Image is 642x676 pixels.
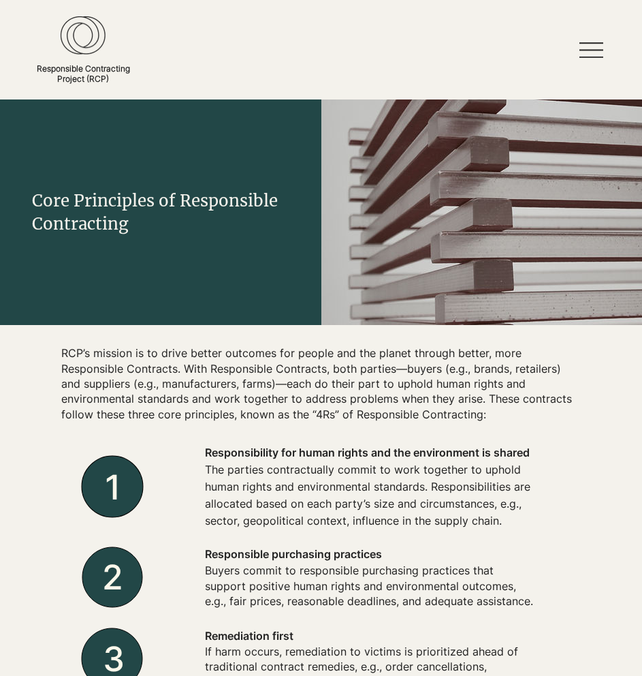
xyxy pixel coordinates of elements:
[205,446,530,459] span: Responsibility for human rights and the environment is shared
[61,553,164,601] h2: 2
[205,629,293,643] span: Remediation first
[32,189,289,235] h1: Core Principles of Responsible Contracting
[37,63,130,84] a: Responsible ContractingProject (RCP)
[205,547,382,561] span: Responsible purchasing practices
[61,463,164,511] h2: 1
[205,563,534,609] p: Buyers commit to responsible purchasing practices that support positive human rights and environm...
[61,345,575,422] h2: RCP’s mission is to drive better outcomes for people and the planet through better, more Responsi...
[205,461,534,529] p: The parties contractually commit to work together to uphold human rights and environmental standa...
